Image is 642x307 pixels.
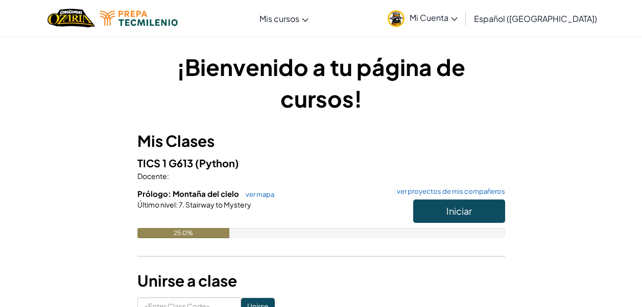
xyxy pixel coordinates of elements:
[137,157,195,169] span: TICS 1 G613
[137,269,505,292] h3: Unirse a clase
[474,13,597,24] span: Español ([GEOGRAPHIC_DATA])
[392,188,505,195] a: ver proyectos de mis compañeros
[137,189,241,198] span: Prólogo: Montaña del cielo
[137,228,229,238] div: 25.0%
[47,8,95,29] img: Home
[176,200,178,209] span: :
[259,13,299,24] span: Mis cursos
[195,157,239,169] span: (Python)
[47,8,95,29] a: Ozaria by CodeCombat logo
[137,130,505,152] h3: Mis Clases
[413,199,505,223] button: Iniciar
[469,5,602,32] a: Español ([GEOGRAPHIC_DATA])
[167,171,169,181] span: :
[254,5,314,32] a: Mis cursos
[184,200,251,209] span: Stairway to Mystery
[241,190,274,198] a: ver mapa
[137,171,167,181] span: Docente
[137,200,176,209] span: Último nivel
[100,11,178,26] img: Tecmilenio logo
[410,12,458,23] span: Mi Cuenta
[178,200,184,209] span: 7.
[446,205,472,217] span: Iniciar
[137,51,505,114] h1: ¡Bienvenido a tu página de cursos!
[383,2,463,34] a: Mi Cuenta
[388,10,405,27] img: avatar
